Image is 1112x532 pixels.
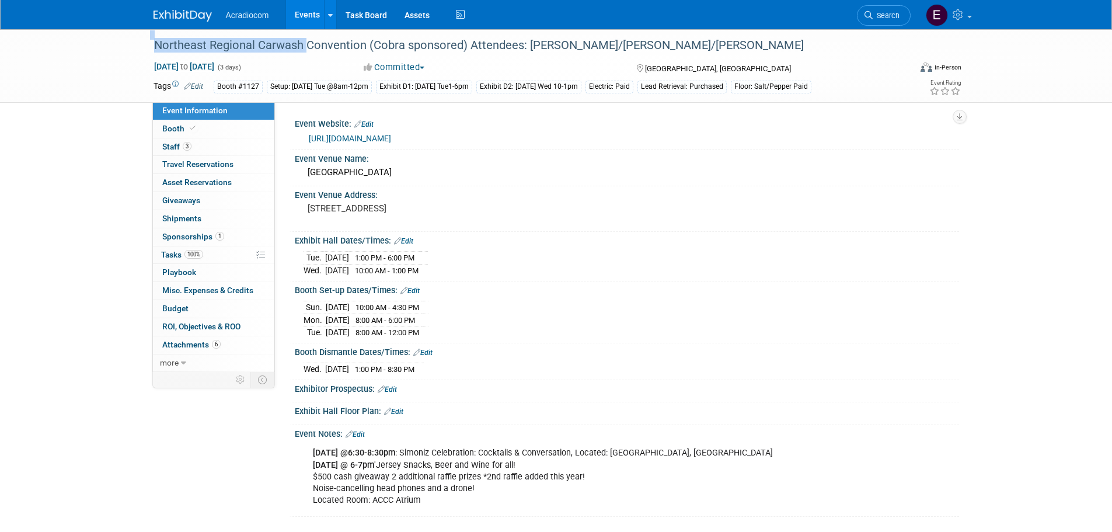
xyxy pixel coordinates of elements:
[857,5,911,26] a: Search
[921,62,932,72] img: Format-Inperson.png
[162,214,201,223] span: Shipments
[226,11,269,20] span: Acradiocom
[153,210,274,228] a: Shipments
[326,314,350,326] td: [DATE]
[355,328,419,337] span: 8:00 AM - 12:00 PM
[153,102,274,120] a: Event Information
[153,192,274,210] a: Giveaways
[153,282,274,300] a: Misc. Expenses & Credits
[162,142,191,151] span: Staff
[153,318,274,336] a: ROI, Objectives & ROO
[153,354,274,372] a: more
[378,385,397,394] a: Edit
[934,63,961,72] div: In-Person
[162,124,198,133] span: Booth
[585,81,633,93] div: Electric: Paid
[154,10,212,22] img: ExhibitDay
[313,448,395,458] b: [DATE] @6:30-8:30pm
[355,253,414,262] span: 1:00 PM - 6:00 PM
[355,303,419,312] span: 10:00 AM - 4:30 PM
[376,81,472,93] div: Exhibit D1: [DATE] Tue1-6pm
[162,232,224,241] span: Sponsorships
[153,120,274,138] a: Booth
[217,64,241,71] span: (3 days)
[384,408,403,416] a: Edit
[153,300,274,318] a: Budget
[325,363,349,375] td: [DATE]
[162,178,232,187] span: Asset Reservations
[325,265,349,277] td: [DATE]
[160,358,179,367] span: more
[355,365,414,374] span: 1:00 PM - 8:30 PM
[842,61,962,78] div: Event Format
[295,232,959,247] div: Exhibit Hall Dates/Times:
[184,82,203,91] a: Edit
[153,264,274,281] a: Playbook
[295,425,959,440] div: Event Notes:
[304,265,325,277] td: Wed.
[400,287,420,295] a: Edit
[184,250,203,259] span: 100%
[212,340,221,349] span: 6
[295,115,959,130] div: Event Website:
[326,301,350,314] td: [DATE]
[313,460,374,470] b: [DATE] @ 6-7pm
[179,62,190,71] span: to
[153,156,274,173] a: Travel Reservations
[154,80,203,93] td: Tags
[394,237,413,245] a: Edit
[926,4,948,26] img: Elizabeth Martinez
[267,81,372,93] div: Setup: [DATE] Tue @8am-12pm
[355,316,415,325] span: 8:00 AM - 6:00 PM
[153,138,274,156] a: Staff3
[153,336,274,354] a: Attachments6
[326,326,350,339] td: [DATE]
[637,81,727,93] div: Lead Retrieval: Purchased
[153,174,274,192] a: Asset Reservations
[304,164,950,182] div: [GEOGRAPHIC_DATA]
[929,80,961,86] div: Event Rating
[645,64,791,73] span: [GEOGRAPHIC_DATA], [GEOGRAPHIC_DATA]
[873,11,900,20] span: Search
[304,326,326,339] td: Tue.
[150,35,893,56] div: Northeast Regional Carwash Convention (Cobra sponsored) Attendees: [PERSON_NAME]/[PERSON_NAME]/[P...
[309,134,391,143] a: [URL][DOMAIN_NAME]
[304,252,325,265] td: Tue.
[183,142,191,151] span: 3
[153,228,274,246] a: Sponsorships1
[162,286,253,295] span: Misc. Expenses & Credits
[153,246,274,264] a: Tasks100%
[214,81,263,93] div: Booth #1127
[162,159,233,169] span: Travel Reservations
[295,343,959,359] div: Booth Dismantle Dates/Times:
[360,61,429,74] button: Committed
[295,380,959,395] div: Exhibitor Prospectus:
[162,322,240,331] span: ROI, Objectives & ROO
[476,81,581,93] div: Exhibit D2: [DATE] Wed 10-1pm
[304,314,326,326] td: Mon.
[295,186,959,201] div: Event Venue Address:
[346,430,365,439] a: Edit
[354,120,374,128] a: Edit
[250,372,274,387] td: Toggle Event Tabs
[161,250,203,259] span: Tasks
[190,125,196,131] i: Booth reservation complete
[305,441,831,512] div: : Simoniz Celebration: Cocktails & Conversation, Located: [GEOGRAPHIC_DATA], [GEOGRAPHIC_DATA] 'J...
[162,304,189,313] span: Budget
[308,203,559,214] pre: [STREET_ADDRESS]
[162,340,221,349] span: Attachments
[413,349,433,357] a: Edit
[162,267,196,277] span: Playbook
[731,81,811,93] div: Floor: Salt/Pepper Paid
[231,372,251,387] td: Personalize Event Tab Strip
[162,106,228,115] span: Event Information
[295,150,959,165] div: Event Venue Name:
[295,402,959,418] div: Exhibit Hall Floor Plan:
[355,266,419,275] span: 10:00 AM - 1:00 PM
[215,232,224,241] span: 1
[304,301,326,314] td: Sun.
[162,196,200,205] span: Giveaways
[325,252,349,265] td: [DATE]
[304,363,325,375] td: Wed.
[295,281,959,297] div: Booth Set-up Dates/Times:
